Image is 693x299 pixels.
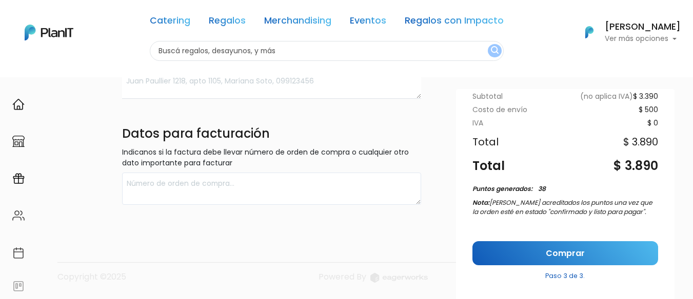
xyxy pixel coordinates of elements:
div: $ 3.890 [613,157,658,175]
span: [PERSON_NAME] acreditados los puntos una vez que la orden esté en estado "confirmado y listo para... [472,198,652,216]
div: Total [472,157,505,175]
input: Buscá regalos, desayunos, y más [150,41,504,61]
img: home-e721727adea9d79c4d83392d1f703f7f8bce08238fde08b1acbfd93340b81755.svg [12,98,25,111]
a: Regalos [209,16,246,29]
div: $ 0 [647,120,658,127]
img: marketplace-4ceaa7011d94191e9ded77b95e3339b90024bf715f7c57f8cf31f2d8c509eaba.svg [12,135,25,147]
img: feedback-78b5a0c8f98aac82b08bfc38622c3050aee476f2c9584af64705fc4e61158814.svg [12,280,25,292]
p: Ver más opciones [605,35,681,42]
img: logo_eagerworks-044938b0bf012b96b195e05891a56339191180c2d98ce7df62ca656130a436fa.svg [370,273,428,283]
a: Catering [150,16,190,29]
div: 38 [538,184,546,194]
a: Powered By [319,271,428,291]
div: Costo de envío [472,106,527,114]
h4: Datos para facturación [122,126,421,143]
img: PlanIt Logo [25,25,73,40]
a: Regalos con Impacto [405,16,504,29]
a: Comprar [472,241,658,265]
div: $ 3.890 [623,137,658,147]
button: PlanIt Logo [PERSON_NAME] Ver más opciones [572,19,681,46]
div: Total [472,137,499,147]
p: Indicanos si la factura debe llevar número de orden de compra o cualquier otro dato importante pa... [122,147,421,168]
p: Nota: [472,198,658,217]
img: calendar-87d922413cdce8b2cf7b7f5f62616a5cf9e4887200fb71536465627b3292af00.svg [12,247,25,259]
div: Subtotal [472,93,503,100]
div: IVA [472,120,483,127]
div: Puntos generados: [472,184,532,194]
div: ¿Necesitás ayuda? [53,10,148,30]
div: $ 500 [639,106,658,114]
p: Paso 3 de 3. [472,267,658,281]
p: Copyright ©2025 [57,271,126,291]
img: search_button-432b6d5273f82d61273b3651a40e1bd1b912527efae98b1b7a1b2c0702e16a8d.svg [491,46,499,56]
a: Merchandising [264,16,331,29]
span: translation missing: es.layouts.footer.powered_by [319,271,366,283]
img: PlanIt Logo [578,21,601,44]
a: Eventos [350,16,386,29]
img: people-662611757002400ad9ed0e3c099ab2801c6687ba6c219adb57efc949bc21e19d.svg [12,209,25,222]
div: $ 3.390 [580,93,658,100]
h6: [PERSON_NAME] [605,23,681,32]
img: campaigns-02234683943229c281be62815700db0a1741e53638e28bf9629b52c665b00959.svg [12,173,25,185]
span: (no aplica IVA) [580,91,633,101]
